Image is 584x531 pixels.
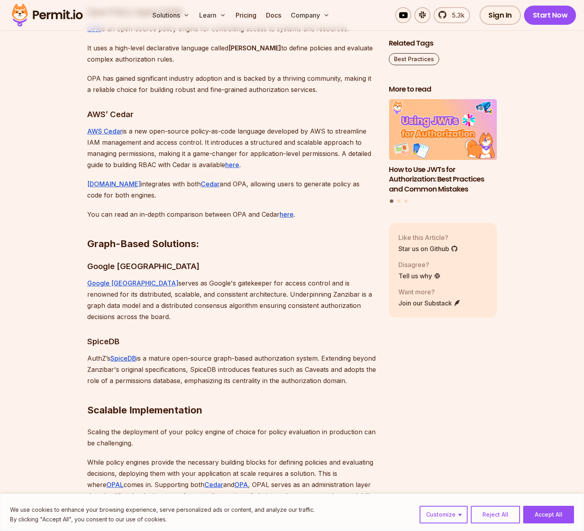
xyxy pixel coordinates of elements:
[280,210,294,218] a: here
[263,7,284,23] a: Docs
[8,2,86,29] img: Permit logo
[204,481,223,489] a: Cedar
[389,164,497,194] h3: How to Use JWTs for Authorization: Best Practices and Common Mistakes
[420,506,468,523] button: Customize
[10,515,315,524] p: By clicking "Accept All", you consent to our use of cookies.
[389,84,497,94] h2: More to read
[87,279,178,287] a: Google [GEOGRAPHIC_DATA]
[87,42,376,65] p: It uses a high-level declarative language called to define policies and evaluate complex authoriz...
[398,287,461,296] p: Want more?
[447,10,464,20] span: 5.3k
[398,298,461,307] a: Join our Substack
[228,44,281,52] strong: [PERSON_NAME]
[398,244,458,253] a: Star us on Github
[404,199,408,202] button: Go to slide 3
[87,25,101,33] a: OPA
[471,506,520,523] button: Reject All
[225,161,239,169] a: here
[196,7,229,23] button: Learn
[201,180,220,188] a: Cedar
[87,457,376,501] p: While policy engines provide the necessary building blocks for defining policies and evaluating d...
[110,354,136,362] a: SpiceDB
[397,199,400,202] button: Go to slide 2
[87,73,376,95] p: OPA has gained significant industry adoption and is backed by a thriving community, making it a r...
[87,260,376,273] h3: Google [GEOGRAPHIC_DATA]
[87,126,376,170] p: is a new open-source policy-as-code language developed by AWS to streamline IAM management and ac...
[87,206,376,250] h2: Graph-Based Solutions:
[87,209,376,220] p: You can read an in-depth comparison between OPA and Cedar .
[234,481,248,489] a: OPA
[87,180,141,188] a: [DOMAIN_NAME]
[389,99,497,204] div: Posts
[87,353,376,386] p: AuthZ’s is a mature open-source graph-based authorization system. Extending beyond Zanzibar's ori...
[87,277,376,322] p: serves as Google's gatekeeper for access control and is renowned for its distributed, scalable, a...
[389,99,497,194] a: How to Use JWTs for Authorization: Best Practices and Common MistakesHow to Use JWTs for Authoriz...
[389,99,497,194] li: 1 of 3
[389,53,439,65] a: Best Practices
[288,7,333,23] button: Company
[389,99,497,160] img: How to Use JWTs for Authorization: Best Practices and Common Mistakes
[398,260,441,269] p: Disagree?
[398,232,458,242] p: Like this Article?
[523,506,574,523] button: Accept All
[434,7,470,23] a: 5.3k
[390,199,394,203] button: Go to slide 1
[10,505,315,515] p: We use cookies to enhance your browsing experience, serve personalized ads or content, and analyz...
[87,178,376,201] p: integrates with both and OPA, allowing users to generate policy as code for both engines.
[87,127,122,135] a: AWS Cedar
[87,426,376,449] p: Scaling the deployment of your policy engine of choice for policy evaluation in production can be...
[389,38,497,48] h2: Related Tags
[232,7,260,23] a: Pricing
[524,6,576,25] a: Start Now
[106,481,124,489] a: OPAL
[149,7,193,23] button: Solutions
[87,335,376,348] h3: SpiceDB
[87,108,376,121] h3: AWS’ Cedar
[87,372,376,417] h2: Scalable Implementation
[480,6,521,25] a: Sign In
[398,271,441,280] a: Tell us why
